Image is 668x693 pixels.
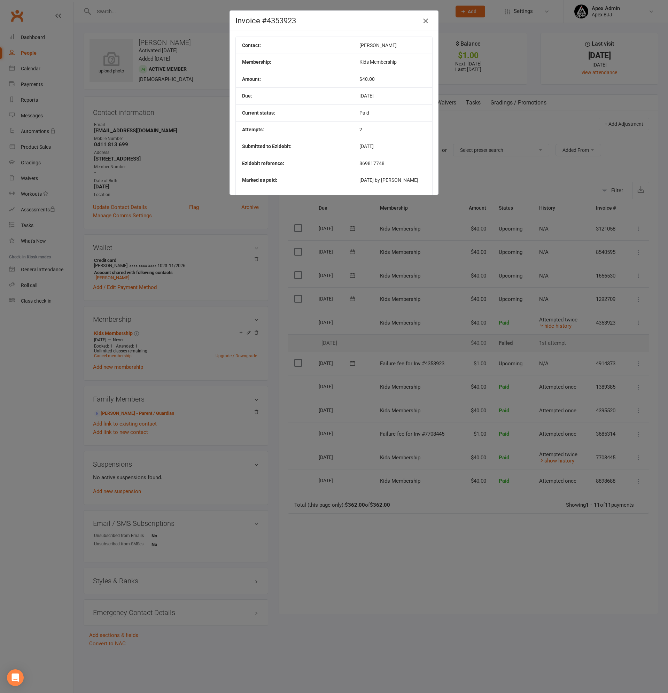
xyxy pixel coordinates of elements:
[242,161,284,166] b: Ezidebit reference:
[353,155,432,172] td: 869817748
[353,54,432,70] td: Kids Membership
[242,42,261,48] b: Contact:
[353,138,432,155] td: [DATE]
[353,172,432,188] td: [DATE] by [PERSON_NAME]
[242,76,261,82] b: Amount:
[7,669,24,686] div: Open Intercom Messenger
[242,143,292,149] b: Submitted to Ezidebit:
[242,110,275,116] b: Current status:
[242,59,271,65] b: Membership:
[242,194,335,200] b: Automatic reschedules performed already
[353,121,432,138] td: 2
[242,177,277,183] b: Marked as paid:
[242,127,264,132] b: Attempts:
[353,87,432,104] td: [DATE]
[353,189,432,205] td: 1 time
[353,37,432,54] td: [PERSON_NAME]
[353,71,432,87] td: $40.00
[353,104,432,121] td: Paid
[420,15,431,26] button: Close
[235,16,433,25] h4: Invoice #4353923
[242,93,252,99] b: Due:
